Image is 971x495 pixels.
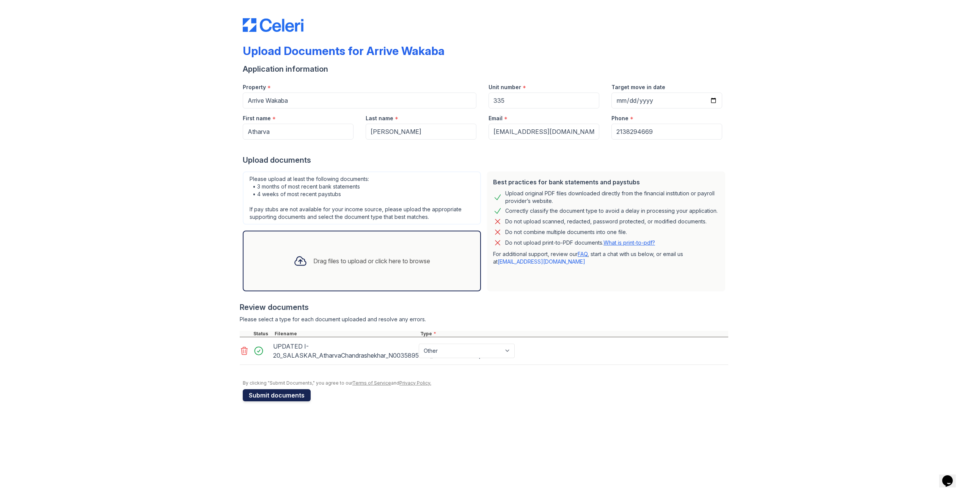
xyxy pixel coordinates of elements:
[493,178,719,187] div: Best practices for bank statements and paystubs
[243,389,311,401] button: Submit documents
[611,83,665,91] label: Target move in date
[243,83,266,91] label: Property
[313,256,430,266] div: Drag files to upload or click here to browse
[243,44,445,58] div: Upload Documents for Arrive Wakaba
[252,331,273,337] div: Status
[505,228,627,237] div: Do not combine multiple documents into one file.
[505,239,655,247] p: Do not upload print-to-PDF documents.
[240,316,728,323] div: Please select a type for each document uploaded and resolve any errors.
[489,83,521,91] label: Unit number
[243,64,728,74] div: Application information
[243,115,271,122] label: First name
[505,217,707,226] div: Do not upload scanned, redacted, password protected, or modified documents.
[273,340,416,361] div: UPDATED I-20_SALASKAR_AtharvaChandrashekhar_N0035895345_1719878237710.pdf
[243,171,481,225] div: Please upload at least the following documents: • 3 months of most recent bank statements • 4 wee...
[419,331,728,337] div: Type
[611,115,628,122] label: Phone
[505,190,719,205] div: Upload original PDF files downloaded directly from the financial institution or payroll provider’...
[366,115,393,122] label: Last name
[489,115,503,122] label: Email
[352,380,391,386] a: Terms of Service
[578,251,588,257] a: FAQ
[243,155,728,165] div: Upload documents
[240,302,728,313] div: Review documents
[399,380,431,386] a: Privacy Policy.
[493,250,719,266] p: For additional support, review our , start a chat with us below, or email us at
[603,239,655,246] a: What is print-to-pdf?
[505,206,718,215] div: Correctly classify the document type to avoid a delay in processing your application.
[498,258,585,265] a: [EMAIL_ADDRESS][DOMAIN_NAME]
[939,465,963,487] iframe: chat widget
[243,18,303,32] img: CE_Logo_Blue-a8612792a0a2168367f1c8372b55b34899dd931a85d93a1a3d3e32e68fde9ad4.png
[273,331,419,337] div: Filename
[243,380,728,386] div: By clicking "Submit Documents," you agree to our and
